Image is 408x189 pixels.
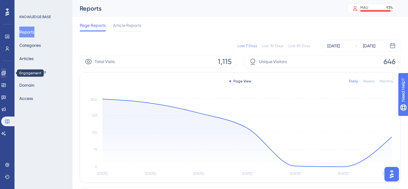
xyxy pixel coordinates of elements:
div: Last 7 Days [238,43,257,48]
tspan: [DATE] [242,171,252,176]
div: KNOWLEDGE BASE [19,14,51,19]
span: Page Reports [80,22,106,29]
div: Daily [349,79,358,84]
div: Monthly [380,79,393,84]
div: Page View [229,79,251,84]
span: Unique Visitors [259,58,287,65]
div: 93 % [386,5,393,10]
div: Reports [80,4,333,13]
span: Total Visits [95,58,115,65]
button: Categories [19,40,41,51]
button: Access [19,93,33,104]
tspan: [DATE] [290,171,300,176]
div: Last 30 Days [262,43,284,48]
tspan: 0 [95,165,97,169]
span: 646 [384,57,396,66]
button: Page Settings [19,66,46,77]
tspan: [DATE] [382,171,393,176]
span: Need Help? [14,2,38,9]
div: MAU [360,5,368,10]
tspan: [DATE] [194,171,204,176]
tspan: 150 [92,130,97,135]
tspan: 300 [91,98,97,102]
tspan: [DATE] [97,171,108,176]
div: Weekly [363,79,375,84]
tspan: 225 [92,113,97,117]
tspan: [DATE] [338,171,349,176]
button: Articles [19,53,34,64]
tspan: 75 [94,148,97,152]
button: Domain [19,80,34,91]
div: Last 90 Days [288,43,310,48]
div: [DATE] [363,42,375,50]
span: 1,115 [218,57,232,66]
span: Article Reports [113,22,141,29]
button: Reports [19,27,34,37]
iframe: UserGuiding AI Assistant Launcher [383,165,401,183]
tspan: [DATE] [146,171,156,176]
div: [DATE] [327,42,340,50]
